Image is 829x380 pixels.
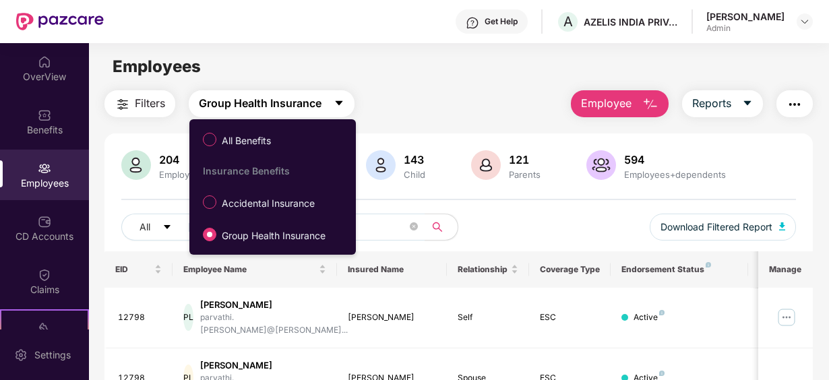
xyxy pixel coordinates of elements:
img: svg+xml;base64,PHN2ZyBpZD0iRW1wbG95ZWVzIiB4bWxucz0iaHR0cDovL3d3dy53My5vcmcvMjAwMC9zdmciIHdpZHRoPS... [38,162,51,175]
img: svg+xml;base64,PHN2ZyBpZD0iQ2xhaW0iIHhtbG5zPSJodHRwOi8vd3d3LnczLm9yZy8yMDAwL3N2ZyIgd2lkdGg9IjIwIi... [38,268,51,282]
span: EID [115,264,152,275]
img: svg+xml;base64,PHN2ZyB4bWxucz0iaHR0cDovL3d3dy53My5vcmcvMjAwMC9zdmciIHdpZHRoPSIyMSIgaGVpZ2h0PSIyMC... [38,321,51,335]
div: 204 [156,153,208,166]
th: Manage [758,251,813,288]
button: search [425,214,458,241]
div: [PERSON_NAME] [706,10,785,23]
span: Group Health Insurance [216,228,331,243]
span: close-circle [410,221,418,234]
div: Child [401,169,428,180]
img: svg+xml;base64,PHN2ZyB4bWxucz0iaHR0cDovL3d3dy53My5vcmcvMjAwMC9zdmciIHdpZHRoPSI4IiBoZWlnaHQ9IjgiIH... [706,262,711,267]
div: Active [634,311,665,324]
span: Download Filtered Report [661,220,772,234]
span: caret-down [162,222,172,233]
div: Employees+dependents [621,169,729,180]
span: A [563,13,573,30]
img: svg+xml;base64,PHN2ZyB4bWxucz0iaHR0cDovL3d3dy53My5vcmcvMjAwMC9zdmciIHdpZHRoPSI4IiBoZWlnaHQ9IjgiIH... [659,371,665,376]
th: Relationship [447,251,529,288]
span: Accidental Insurance [216,196,320,211]
span: Employee Name [183,264,316,275]
img: svg+xml;base64,PHN2ZyB4bWxucz0iaHR0cDovL3d3dy53My5vcmcvMjAwMC9zdmciIHdpZHRoPSIyNCIgaGVpZ2h0PSIyNC... [787,96,803,113]
img: New Pazcare Logo [16,13,104,30]
img: svg+xml;base64,PHN2ZyB4bWxucz0iaHR0cDovL3d3dy53My5vcmcvMjAwMC9zdmciIHdpZHRoPSI4IiBoZWlnaHQ9IjgiIH... [659,310,665,315]
span: Group Health Insurance [199,95,321,112]
img: svg+xml;base64,PHN2ZyB4bWxucz0iaHR0cDovL3d3dy53My5vcmcvMjAwMC9zdmciIHhtbG5zOnhsaW5rPSJodHRwOi8vd3... [642,96,658,113]
span: All [140,220,150,234]
button: Employee [571,90,669,117]
span: Relationship [458,264,508,275]
div: Insurance Benefits [203,165,350,177]
div: Endorsement Status [621,264,737,275]
img: svg+xml;base64,PHN2ZyB4bWxucz0iaHR0cDovL3d3dy53My5vcmcvMjAwMC9zdmciIHhtbG5zOnhsaW5rPSJodHRwOi8vd3... [471,150,501,180]
div: Parents [506,169,543,180]
div: Admin [706,23,785,34]
div: Settings [30,348,75,362]
div: 594 [621,153,729,166]
div: parvathi.[PERSON_NAME]@[PERSON_NAME]... [200,311,348,337]
div: 121 [506,153,543,166]
span: Filters [135,95,165,112]
img: manageButton [776,307,797,328]
div: AZELIS INDIA PRIVATE LIMITED [584,15,678,28]
button: Group Health Insurancecaret-down [189,90,355,117]
div: [PERSON_NAME] [200,359,348,372]
button: Download Filtered Report [650,214,797,241]
span: caret-down [742,98,753,110]
div: Get Help [485,16,518,27]
span: All Benefits [216,133,276,148]
th: Coverage Type [529,251,611,288]
img: svg+xml;base64,PHN2ZyB4bWxucz0iaHR0cDovL3d3dy53My5vcmcvMjAwMC9zdmciIHhtbG5zOnhsaW5rPSJodHRwOi8vd3... [586,150,616,180]
span: search [425,222,451,232]
img: svg+xml;base64,PHN2ZyB4bWxucz0iaHR0cDovL3d3dy53My5vcmcvMjAwMC9zdmciIHhtbG5zOnhsaW5rPSJodHRwOi8vd3... [779,222,786,230]
div: Self [458,311,518,324]
span: Employee [581,95,632,112]
button: Allcaret-down [121,214,204,241]
span: caret-down [334,98,344,110]
div: ESC [540,311,601,324]
th: EID [104,251,173,288]
div: PL [183,304,193,331]
div: Employees [156,169,208,180]
th: Employee Name [173,251,337,288]
img: svg+xml;base64,PHN2ZyB4bWxucz0iaHR0cDovL3d3dy53My5vcmcvMjAwMC9zdmciIHhtbG5zOnhsaW5rPSJodHRwOi8vd3... [121,150,151,180]
div: [PERSON_NAME] [348,311,436,324]
div: 12798 [118,311,162,324]
button: Reportscaret-down [682,90,763,117]
button: Filters [104,90,175,117]
img: svg+xml;base64,PHN2ZyBpZD0iQmVuZWZpdHMiIHhtbG5zPSJodHRwOi8vd3d3LnczLm9yZy8yMDAwL3N2ZyIgd2lkdGg9Ij... [38,108,51,122]
span: Employees [113,57,201,76]
img: svg+xml;base64,PHN2ZyBpZD0iRHJvcGRvd24tMzJ4MzIiIHhtbG5zPSJodHRwOi8vd3d3LnczLm9yZy8yMDAwL3N2ZyIgd2... [799,16,810,27]
img: svg+xml;base64,PHN2ZyBpZD0iQ0RfQWNjb3VudHMiIGRhdGEtbmFtZT0iQ0QgQWNjb3VudHMiIHhtbG5zPSJodHRwOi8vd3... [38,215,51,228]
img: svg+xml;base64,PHN2ZyBpZD0iU2V0dGluZy0yMHgyMCIgeG1sbnM9Imh0dHA6Ly93d3cudzMub3JnLzIwMDAvc3ZnIiB3aW... [14,348,28,362]
span: Reports [692,95,731,112]
div: 143 [401,153,428,166]
img: svg+xml;base64,PHN2ZyB4bWxucz0iaHR0cDovL3d3dy53My5vcmcvMjAwMC9zdmciIHdpZHRoPSIyNCIgaGVpZ2h0PSIyNC... [115,96,131,113]
div: [PERSON_NAME] [200,298,348,311]
img: svg+xml;base64,PHN2ZyBpZD0iSGVscC0zMngzMiIgeG1sbnM9Imh0dHA6Ly93d3cudzMub3JnLzIwMDAvc3ZnIiB3aWR0aD... [466,16,479,30]
img: svg+xml;base64,PHN2ZyB4bWxucz0iaHR0cDovL3d3dy53My5vcmcvMjAwMC9zdmciIHhtbG5zOnhsaW5rPSJodHRwOi8vd3... [366,150,396,180]
th: Insured Name [337,251,447,288]
img: svg+xml;base64,PHN2ZyBpZD0iSG9tZSIgeG1sbnM9Imh0dHA6Ly93d3cudzMub3JnLzIwMDAvc3ZnIiB3aWR0aD0iMjAiIG... [38,55,51,69]
span: close-circle [410,222,418,230]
